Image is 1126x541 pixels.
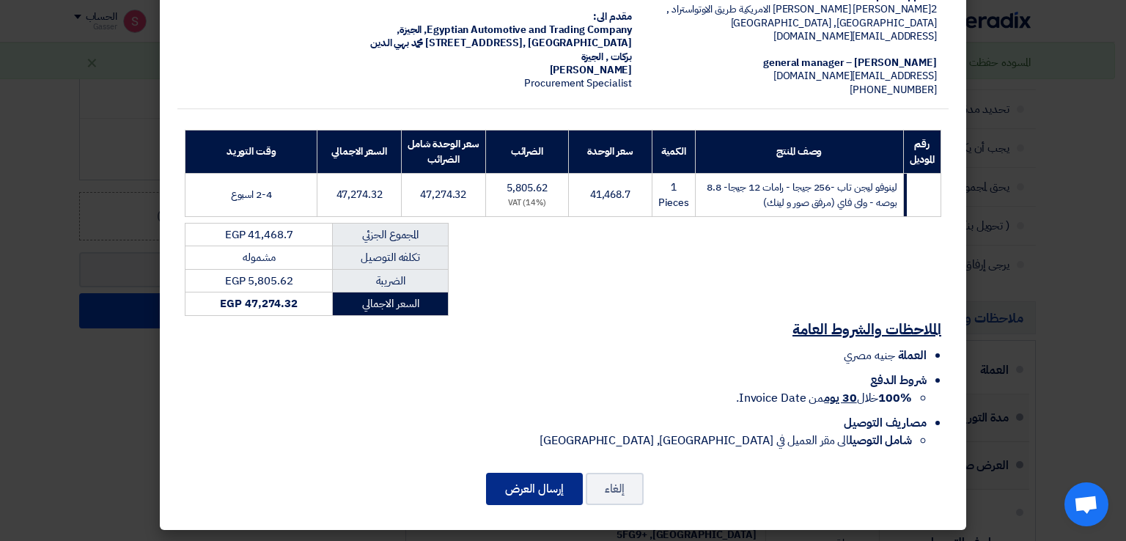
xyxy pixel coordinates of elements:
[231,187,272,202] span: 2-4 اسبوع
[485,130,569,173] th: الضرائب
[507,180,547,196] span: 5,805.62
[225,273,293,289] span: EGP 5,805.62
[773,29,937,44] span: [EMAIL_ADDRESS][DOMAIN_NAME]
[401,130,485,173] th: سعر الوحدة شامل الضرائب
[707,180,897,210] span: لينوفو ليجن تاب -256 جيجا - رامات 12 جيجا- 8.8 بوصه - واى فاي (مرفق صور و لينك)
[420,187,466,202] span: 47,274.32
[370,22,632,64] span: الجيزة, [GEOGRAPHIC_DATA] ,[STREET_ADDRESS] محمد بهي الدين بركات , الجيزة
[185,130,317,173] th: وقت التوريد
[524,76,632,91] span: Procurement Specialist
[590,187,630,202] span: 41,468.7
[844,414,927,432] span: مصاريف التوصيل
[773,68,937,84] span: [EMAIL_ADDRESS][DOMAIN_NAME]
[850,82,937,97] span: [PHONE_NUMBER]
[336,187,383,202] span: 47,274.32
[655,56,937,70] div: [PERSON_NAME] – general manager
[844,347,894,364] span: جنيه مصري
[586,473,644,505] button: إلغاء
[652,130,695,173] th: الكمية
[870,372,927,389] span: شروط الدفع
[696,130,904,173] th: وصف المنتج
[317,130,402,173] th: السعر الاجمالي
[849,432,912,449] strong: شامل التوصيل
[736,389,912,407] span: خلال من Invoice Date.
[658,180,689,210] span: 1 Pieces
[569,130,652,173] th: سعر الوحدة
[824,389,856,407] u: 30 يوم
[220,295,298,312] strong: EGP 47,274.32
[593,9,632,24] strong: مقدم الى:
[878,389,912,407] strong: 100%
[424,22,632,37] span: Egyptian Automotive and Trading Company,
[492,197,563,210] div: (14%) VAT
[333,246,449,270] td: تكلفه التوصيل
[185,223,333,246] td: EGP 41,468.7
[550,62,633,78] span: [PERSON_NAME]
[792,318,941,340] u: الملاحظات والشروط العامة
[666,1,937,30] span: 2[PERSON_NAME] [PERSON_NAME] الامريكية طريق الاوتواستراد , [GEOGRAPHIC_DATA], [GEOGRAPHIC_DATA]
[243,249,275,265] span: مشموله
[333,223,449,246] td: المجموع الجزئي
[1064,482,1108,526] a: Open chat
[898,347,927,364] span: العملة
[333,269,449,292] td: الضريبة
[903,130,941,173] th: رقم الموديل
[333,292,449,316] td: السعر الاجمالي
[486,473,583,505] button: إرسال العرض
[185,432,912,449] li: الى مقر العميل في [GEOGRAPHIC_DATA], [GEOGRAPHIC_DATA]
